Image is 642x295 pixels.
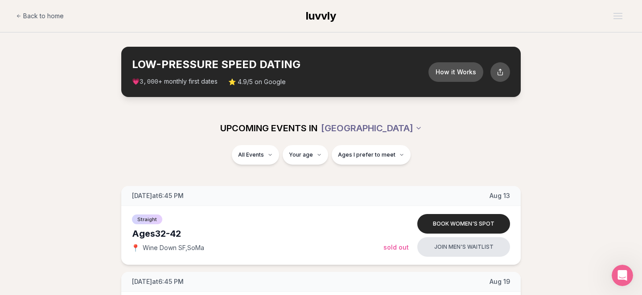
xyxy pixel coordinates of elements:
span: Aug 13 [490,191,510,200]
button: [GEOGRAPHIC_DATA] [321,118,422,138]
span: Your age [289,151,313,158]
button: Join men's waitlist [417,237,510,257]
a: luvvly [306,9,336,23]
span: [DATE] at 6:45 PM [132,191,184,200]
span: Sold Out [383,243,409,251]
button: Open menu [610,9,626,23]
span: 📍 [132,244,139,251]
iframe: Intercom live chat [612,265,633,286]
button: Book women's spot [417,214,510,234]
span: [DATE] at 6:45 PM [132,277,184,286]
span: luvvly [306,9,336,22]
button: Ages I prefer to meet [332,145,411,165]
button: How it Works [428,62,483,82]
span: All Events [238,151,264,158]
div: Ages 32-42 [132,227,383,240]
a: Back to home [16,7,64,25]
h2: LOW-PRESSURE SPEED DATING [132,57,428,72]
span: Aug 19 [490,277,510,286]
span: Straight [132,214,162,224]
button: All Events [232,145,279,165]
span: Back to home [23,12,64,20]
span: UPCOMING EVENTS IN [220,122,317,134]
button: Your age [283,145,328,165]
span: Ages I prefer to meet [338,151,395,158]
span: 💗 + monthly first dates [132,77,218,86]
span: 3,000 [140,78,158,85]
span: Wine Down SF , SoMa [143,243,204,252]
span: ⭐ 4.9/5 on Google [228,77,286,86]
